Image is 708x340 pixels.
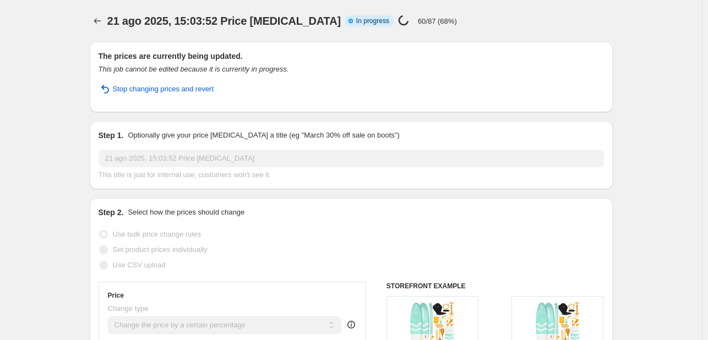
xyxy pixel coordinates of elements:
[92,80,221,98] button: Stop changing prices and revert
[113,261,166,269] span: Use CSV upload
[90,13,105,29] button: Price change jobs
[113,245,208,254] span: Set product prices individually
[113,230,201,238] span: Use bulk price change rules
[99,150,604,167] input: 30% off holiday sale
[108,291,124,300] h3: Price
[99,130,124,141] h2: Step 1.
[418,17,457,25] p: 60/87 (68%)
[346,319,357,330] div: help
[386,282,604,290] h6: STOREFRONT EXAMPLE
[99,207,124,218] h2: Step 2.
[113,84,214,95] span: Stop changing prices and revert
[108,304,149,312] span: Change type
[99,65,289,73] i: This job cannot be edited because it is currently in progress.
[107,15,341,27] span: 21 ago 2025, 15:03:52 Price [MEDICAL_DATA]
[99,51,604,62] h2: The prices are currently being updated.
[128,130,399,141] p: Optionally give your price [MEDICAL_DATA] a title (eg "March 30% off sale on boots")
[356,17,389,25] span: In progress
[99,171,269,179] span: This title is just for internal use, customers won't see it
[128,207,244,218] p: Select how the prices should change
